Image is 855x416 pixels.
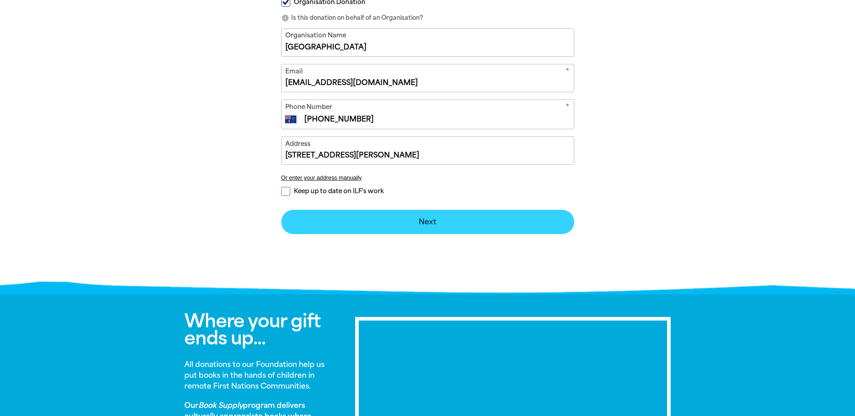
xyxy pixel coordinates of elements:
p: Is this donation on behalf of an Organisation? [281,14,574,23]
strong: All donations to our Foundation help us put books in the hands of children in remote First Nation... [184,360,325,390]
button: Next [281,210,574,234]
span: Keep up to date on ILF's work [294,187,384,195]
span: Where your gift ends up... [184,310,320,349]
button: Or enter your address manually [281,174,574,181]
i: info [281,14,289,22]
input: Keep up to date on ILF's work [281,187,290,196]
i: Required [566,102,569,113]
em: Book Supply [198,401,243,410]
